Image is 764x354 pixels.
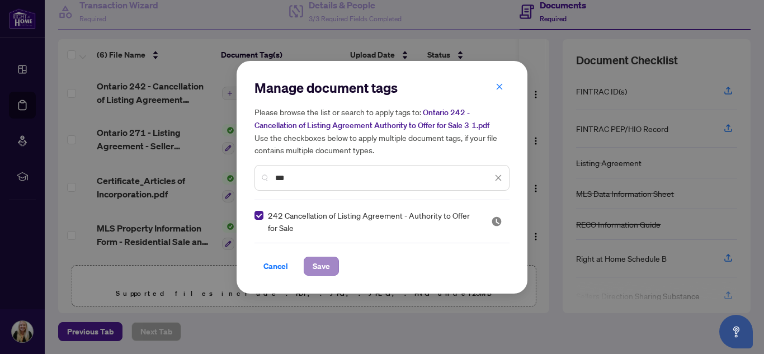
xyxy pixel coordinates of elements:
[491,216,502,227] img: status
[263,257,288,275] span: Cancel
[491,216,502,227] span: Pending Review
[254,79,510,97] h2: Manage document tags
[268,209,478,234] span: 242 Cancellation of Listing Agreement - Authority to Offer for Sale
[254,257,297,276] button: Cancel
[719,315,753,348] button: Open asap
[313,257,330,275] span: Save
[254,107,489,130] span: Ontario 242 - Cancellation of Listing Agreement Authority to Offer for Sale 3 1.pdf
[304,257,339,276] button: Save
[494,174,502,182] span: close
[254,106,510,156] h5: Please browse the list or search to apply tags to: Use the checkboxes below to apply multiple doc...
[496,83,503,91] span: close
